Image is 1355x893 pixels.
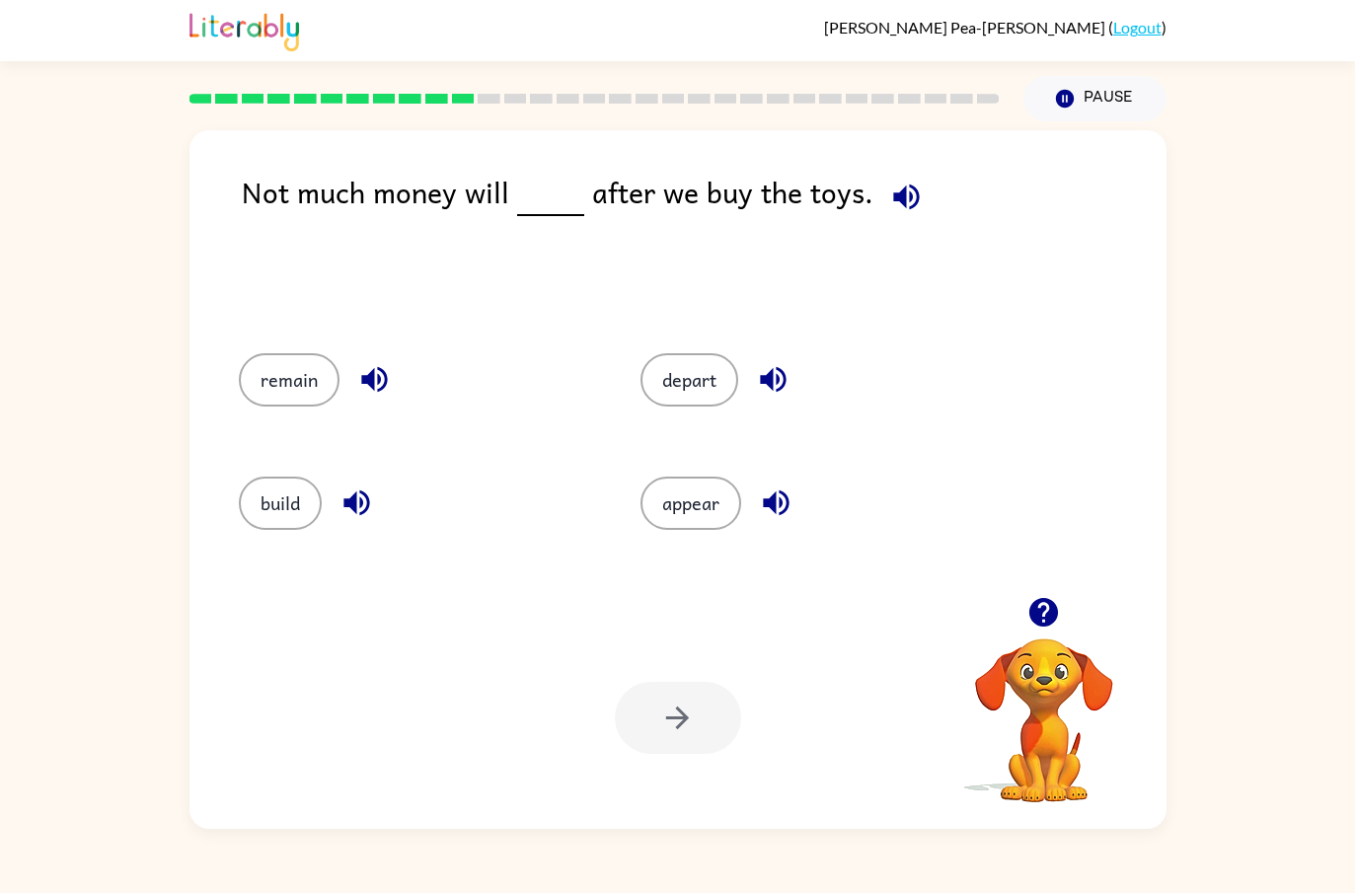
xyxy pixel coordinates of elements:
[1113,18,1162,37] a: Logout
[824,18,1167,37] div: ( )
[189,8,299,51] img: Literably
[824,18,1108,37] span: [PERSON_NAME] Pea-[PERSON_NAME]
[239,353,339,407] button: remain
[1023,76,1167,121] button: Pause
[242,170,1167,314] div: Not much money will after we buy the toys.
[239,477,322,530] button: build
[640,477,741,530] button: appear
[640,353,738,407] button: depart
[945,608,1143,805] video: Your browser must support playing .mp4 files to use Literably. Please try using another browser.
